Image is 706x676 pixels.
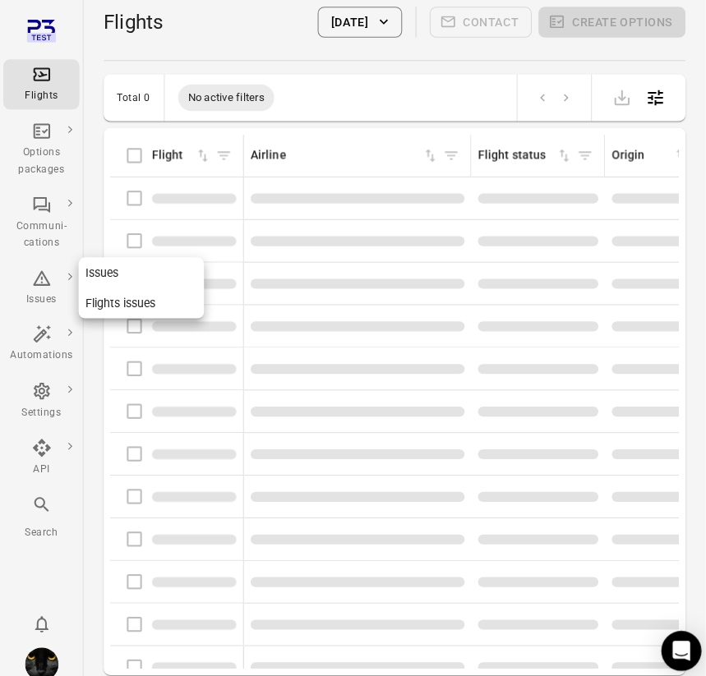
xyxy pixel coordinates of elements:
div: Communi-cations [10,214,72,247]
span: Filter by flight [208,140,233,165]
div: API [10,453,72,470]
span: Please make a selection to create communications [422,7,524,37]
img: images [25,637,58,669]
button: Iris [18,630,64,676]
nav: Local navigation [77,253,201,313]
div: Options packages [10,142,72,175]
div: Flights [10,86,72,103]
button: Open table configuration [628,80,661,113]
div: Sort by origin in ascending order [602,144,678,162]
div: Open Intercom Messenger [650,620,690,660]
span: Please make a selection to create an option package [529,7,674,37]
button: [DATE] [312,7,395,37]
div: Sort by flight status in ascending order [470,144,563,162]
nav: pagination navigation [522,85,568,107]
a: Issues [77,253,201,283]
div: Sort by flight in ascending order [150,144,208,162]
div: Sort by airline in ascending order [247,144,431,162]
div: Automations [10,342,72,358]
span: Filter by flight status [563,140,588,165]
h1: Flights [102,8,160,34]
a: Flights issues [77,283,201,314]
div: Issues [10,287,72,303]
span: Please make a selection to export [595,87,628,103]
button: Notifications [25,597,58,630]
div: Settings [10,398,72,414]
span: Filter by airline [431,140,456,165]
div: Search [10,516,72,532]
div: Total 0 [115,90,148,102]
span: No active filters [175,88,270,104]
